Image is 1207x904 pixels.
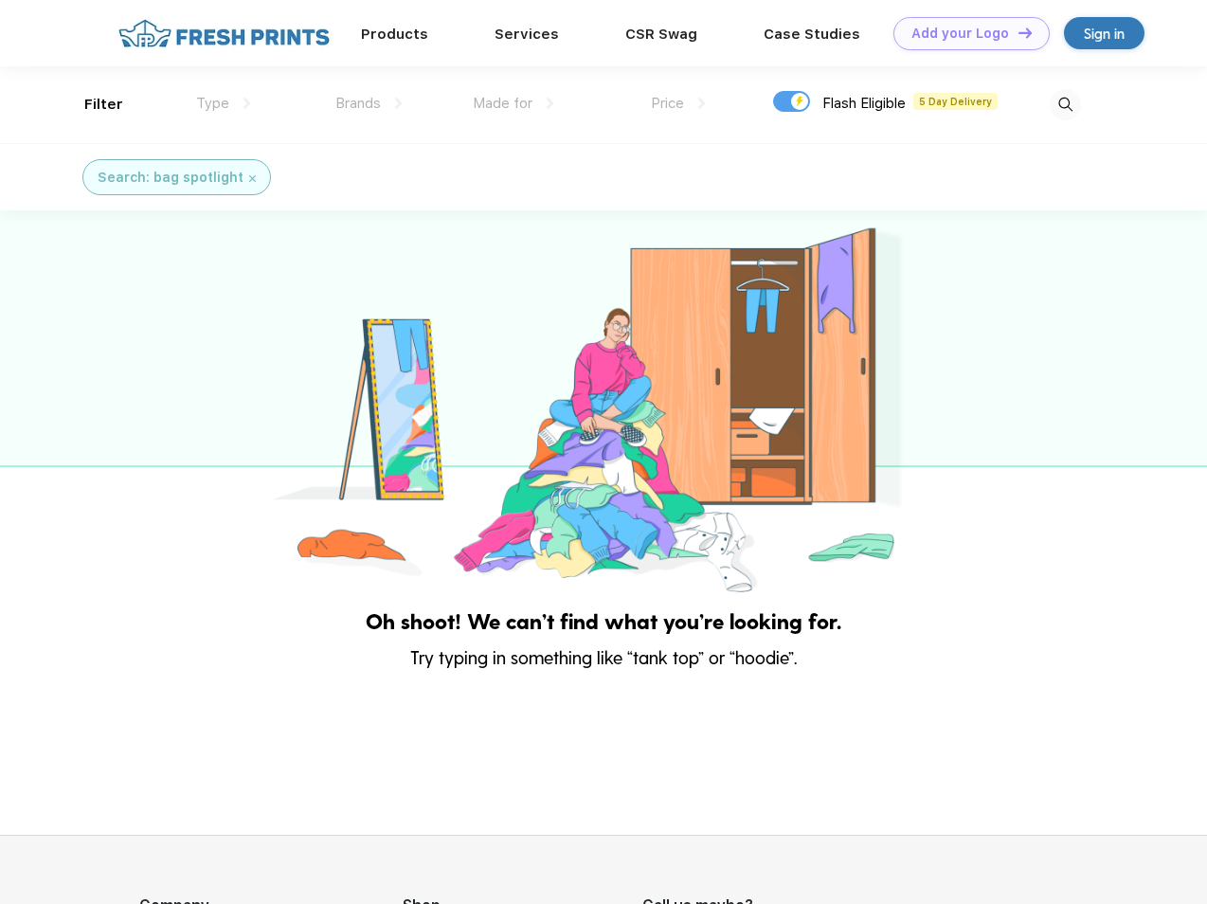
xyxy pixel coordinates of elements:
[822,95,906,112] span: Flash Eligible
[1064,17,1144,49] a: Sign in
[547,98,553,109] img: dropdown.png
[196,95,229,112] span: Type
[335,95,381,112] span: Brands
[243,98,250,109] img: dropdown.png
[698,98,705,109] img: dropdown.png
[1084,23,1125,45] div: Sign in
[113,17,335,50] img: fo%20logo%202.webp
[913,93,998,110] span: 5 Day Delivery
[98,168,243,188] div: Search: bag spotlight
[361,26,428,43] a: Products
[911,26,1009,42] div: Add your Logo
[1018,27,1032,38] img: DT
[651,95,684,112] span: Price
[395,98,402,109] img: dropdown.png
[1050,89,1081,120] img: desktop_search.svg
[249,175,256,182] img: filter_cancel.svg
[84,94,123,116] div: Filter
[473,95,532,112] span: Made for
